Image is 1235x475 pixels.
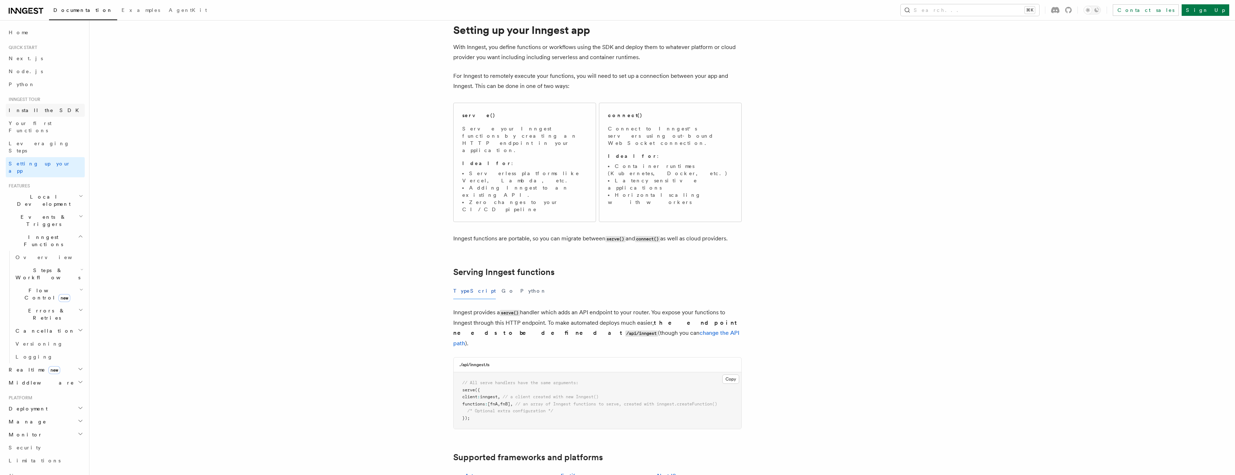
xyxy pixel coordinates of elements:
button: Copy [722,374,739,384]
a: Node.js [6,65,85,78]
a: Examples [117,2,164,19]
span: , [498,401,500,407]
span: fnB] [500,401,510,407]
span: Install the SDK [9,107,83,113]
a: Leveraging Steps [6,137,85,157]
button: Steps & Workflows [13,264,85,284]
h2: connect() [608,112,643,119]
code: serve() [605,236,626,242]
p: Connect to Inngest's servers using out-bound WebSocket connection. [608,125,733,147]
p: : [462,160,587,167]
a: Install the SDK [6,104,85,117]
span: Versioning [16,341,63,347]
button: Realtimenew [6,363,85,376]
li: Latency sensitive applications [608,177,733,191]
span: Logging [16,354,53,360]
span: Setting up your app [9,161,71,174]
a: Sign Up [1182,4,1229,16]
span: Leveraging Steps [9,141,70,154]
span: // an array of Inngest functions to serve, created with inngest.createFunction() [515,401,717,407]
span: Home [9,29,29,36]
span: Local Development [6,193,79,208]
span: Documentation [53,7,113,13]
button: Search...⌘K [901,4,1039,16]
a: Python [6,78,85,91]
span: Limitations [9,458,61,463]
span: /* Optional extra configuration */ [467,408,553,413]
span: Inngest tour [6,97,40,102]
li: Adding Inngest to an existing API. [462,184,587,199]
button: Middleware [6,376,85,389]
div: Inngest Functions [6,251,85,363]
span: Realtime [6,366,60,373]
span: Deployment [6,405,48,412]
a: Serving Inngest functions [453,267,555,277]
h2: serve() [462,112,495,119]
button: TypeScript [453,283,496,299]
span: Events & Triggers [6,213,79,228]
a: serve()Serve your Inngest functions by creating an HTTP endpoint in your application.Ideal for:Se... [453,103,596,222]
button: Toggle dark mode [1084,6,1101,14]
a: AgentKit [164,2,211,19]
button: Deployment [6,402,85,415]
a: Limitations [6,454,85,467]
p: Inngest provides a handler which adds an API endpoint to your router. You expose your functions t... [453,307,742,349]
button: Errors & Retries [13,304,85,324]
button: Events & Triggers [6,210,85,231]
a: Versioning [13,337,85,350]
button: Flow Controlnew [13,284,85,304]
span: Inngest Functions [6,234,78,248]
p: : [608,152,733,160]
code: /api/inngest [625,330,658,337]
code: serve() [500,310,520,316]
span: new [48,366,60,374]
span: , [510,401,513,407]
span: Next.js [9,56,43,61]
a: connect()Connect to Inngest's servers using out-bound WebSocket connection.Ideal for:Container ru... [599,103,742,222]
strong: Ideal for [462,160,511,166]
a: Next.js [6,52,85,65]
button: Inngest Functions [6,231,85,251]
span: functions [462,401,485,407]
a: Supported frameworks and platforms [453,452,603,462]
a: Security [6,441,85,454]
span: client [462,394,477,399]
span: // All serve handlers have the same arguments: [462,380,578,385]
span: serve [462,387,475,392]
kbd: ⌘K [1025,6,1035,14]
span: new [58,294,70,302]
li: Serverless platforms like Vercel, Lambda, etc. [462,170,587,184]
span: Features [6,183,30,189]
span: Overview [16,254,90,260]
span: inngest [480,394,498,399]
a: Documentation [49,2,117,20]
span: Flow Control [13,287,79,301]
span: : [477,394,480,399]
span: Steps & Workflows [13,267,80,281]
a: Your first Functions [6,117,85,137]
li: Horizontal scaling with workers [608,191,733,206]
p: Serve your Inngest functions by creating an HTTP endpoint in your application. [462,125,587,154]
a: Overview [13,251,85,264]
span: : [485,401,488,407]
button: Manage [6,415,85,428]
a: Setting up your app [6,157,85,177]
span: Middleware [6,379,74,386]
span: Node.js [9,68,43,74]
span: Errors & Retries [13,307,78,321]
span: Security [9,445,41,450]
span: AgentKit [169,7,207,13]
span: Manage [6,418,47,425]
span: Monitor [6,431,43,438]
strong: Ideal for [608,153,657,159]
button: Go [502,283,515,299]
span: Examples [122,7,160,13]
a: Contact sales [1113,4,1179,16]
span: Quick start [6,45,37,50]
span: Cancellation [13,327,75,334]
a: Home [6,26,85,39]
button: Cancellation [13,324,85,337]
button: Local Development [6,190,85,210]
h3: ./api/inngest.ts [459,362,490,368]
span: , [498,394,500,399]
